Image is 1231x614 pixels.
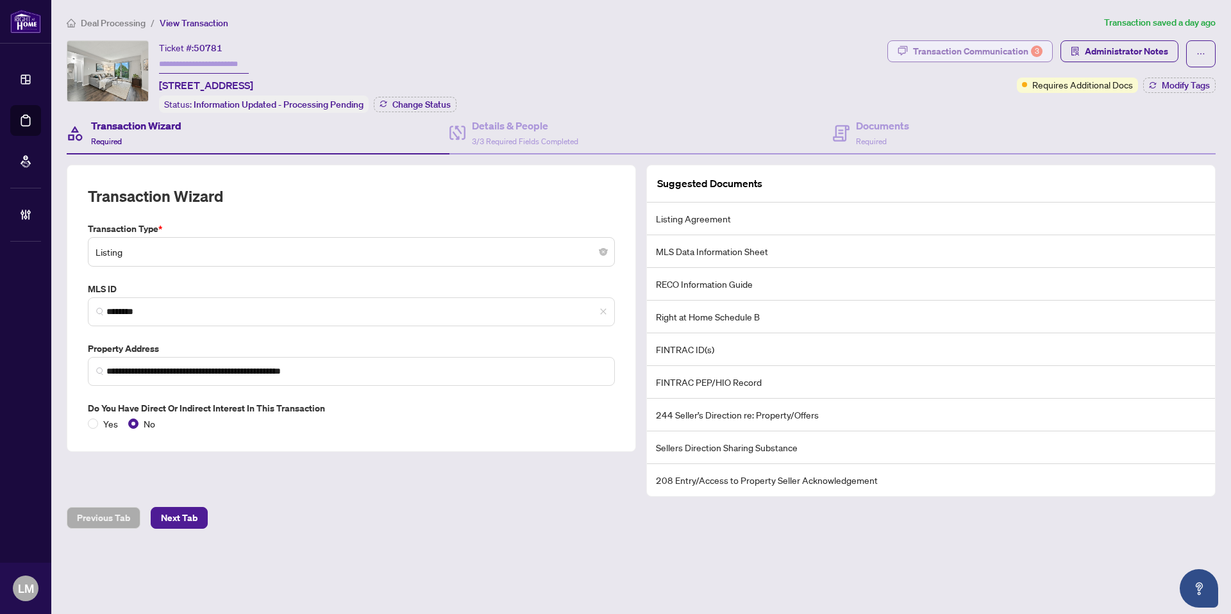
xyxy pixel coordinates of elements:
[657,176,762,192] article: Suggested Documents
[67,19,76,28] span: home
[599,308,607,315] span: close
[1143,78,1216,93] button: Modify Tags
[374,97,456,112] button: Change Status
[1032,78,1133,92] span: Requires Additional Docs
[88,222,615,236] label: Transaction Type
[647,366,1215,399] li: FINTRAC PEP/HIO Record
[647,333,1215,366] li: FINTRAC ID(s)
[67,507,140,529] button: Previous Tab
[647,268,1215,301] li: RECO Information Guide
[91,137,122,146] span: Required
[96,308,104,315] img: search_icon
[599,248,607,256] span: close-circle
[98,417,123,431] span: Yes
[194,42,222,54] span: 50781
[647,464,1215,496] li: 208 Entry/Access to Property Seller Acknowledgement
[194,99,364,110] span: Information Updated - Processing Pending
[1196,49,1205,58] span: ellipsis
[647,301,1215,333] li: Right at Home Schedule B
[159,40,222,55] div: Ticket #:
[647,431,1215,464] li: Sellers Direction Sharing Substance
[88,342,615,356] label: Property Address
[1071,47,1080,56] span: solution
[1104,15,1216,30] article: Transaction saved a day ago
[1180,569,1218,608] button: Open asap
[81,17,146,29] span: Deal Processing
[1085,41,1168,62] span: Administrator Notes
[472,137,578,146] span: 3/3 Required Fields Completed
[392,100,451,109] span: Change Status
[18,579,34,597] span: LM
[856,118,909,133] h4: Documents
[647,235,1215,268] li: MLS Data Information Sheet
[647,399,1215,431] li: 244 Seller’s Direction re: Property/Offers
[151,507,208,529] button: Next Tab
[887,40,1053,62] button: Transaction Communication3
[647,203,1215,235] li: Listing Agreement
[88,186,223,206] h2: Transaction Wizard
[856,137,887,146] span: Required
[1060,40,1178,62] button: Administrator Notes
[96,240,607,264] span: Listing
[1031,46,1043,57] div: 3
[159,78,253,93] span: [STREET_ADDRESS]
[88,282,615,296] label: MLS ID
[138,417,160,431] span: No
[96,367,104,375] img: search_icon
[472,118,578,133] h4: Details & People
[67,41,148,101] img: IMG-40759759_1.jpg
[91,118,181,133] h4: Transaction Wizard
[159,95,369,113] div: Status:
[913,41,1043,62] div: Transaction Communication
[151,15,155,30] li: /
[160,17,228,29] span: View Transaction
[161,508,197,528] span: Next Tab
[88,401,615,415] label: Do you have direct or indirect interest in this transaction
[1162,81,1210,90] span: Modify Tags
[10,10,41,33] img: logo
